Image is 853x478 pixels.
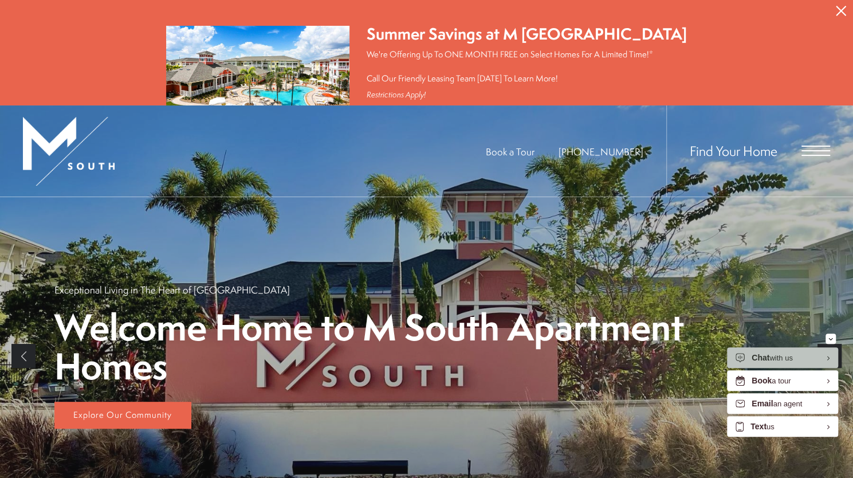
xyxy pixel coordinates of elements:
[166,26,349,133] img: Summer Savings at M South Apartments
[73,409,172,421] span: Explore Our Community
[54,402,191,429] a: Explore Our Community
[54,283,290,296] p: Exceptional Living in The Heart of [GEOGRAPHIC_DATA]
[54,308,799,386] p: Welcome Home to M South Apartment Homes
[367,48,687,84] p: We're Offering Up To ONE MONTH FREE on Select Homes For A Limited Time!* Call Our Friendly Leasin...
[559,146,643,159] span: [PHONE_NUMBER]
[801,146,830,156] button: Open Menu
[559,146,643,159] a: Call Us at 813-570-8014
[367,90,687,100] div: Restrictions Apply!
[367,23,687,45] div: Summer Savings at M [GEOGRAPHIC_DATA]
[23,117,115,186] img: MSouth
[486,146,534,159] a: Book a Tour
[690,142,777,160] a: Find Your Home
[11,344,36,368] a: Previous
[817,344,842,368] a: Next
